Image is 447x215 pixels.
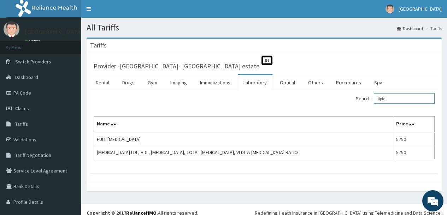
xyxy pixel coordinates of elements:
[15,105,29,112] span: Claims
[4,21,19,37] img: User Image
[117,75,140,90] a: Drugs
[302,75,329,90] a: Others
[274,75,301,90] a: Optical
[369,75,388,90] a: Spa
[116,4,133,21] div: Minimize live chat window
[393,117,434,133] th: Price
[194,75,236,90] a: Immunizations
[424,26,442,32] li: Tariffs
[94,132,393,146] td: FULL [MEDICAL_DATA]
[399,6,442,12] span: [GEOGRAPHIC_DATA]
[356,93,435,104] label: Search:
[386,5,394,13] img: User Image
[90,75,115,90] a: Dental
[15,58,51,65] span: Switch Providers
[13,35,29,53] img: d_794563401_company_1708531726252_794563401
[330,75,367,90] a: Procedures
[94,117,393,133] th: Name
[87,23,442,32] h1: All Tariffs
[41,63,98,135] span: We're online!
[238,75,272,90] a: Laboratory
[25,39,42,44] a: Online
[393,146,434,159] td: 5750
[261,56,272,65] span: St
[37,40,119,49] div: Chat with us now
[397,26,423,32] a: Dashboard
[94,63,259,69] h3: Provider - [GEOGRAPHIC_DATA]- [GEOGRAPHIC_DATA] estate
[94,146,393,159] td: [MEDICAL_DATA] LDL, HDL, [MEDICAL_DATA], TOTAL [MEDICAL_DATA], VLDL & [MEDICAL_DATA] RATIO
[90,42,107,49] h3: Tariffs
[393,132,434,146] td: 5750
[142,75,163,90] a: Gym
[165,75,193,90] a: Imaging
[15,152,51,158] span: Tariff Negotiation
[15,121,28,127] span: Tariffs
[25,29,83,35] p: [GEOGRAPHIC_DATA]
[374,93,435,104] input: Search:
[4,141,135,166] textarea: Type your message and hit 'Enter'
[15,74,38,80] span: Dashboard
